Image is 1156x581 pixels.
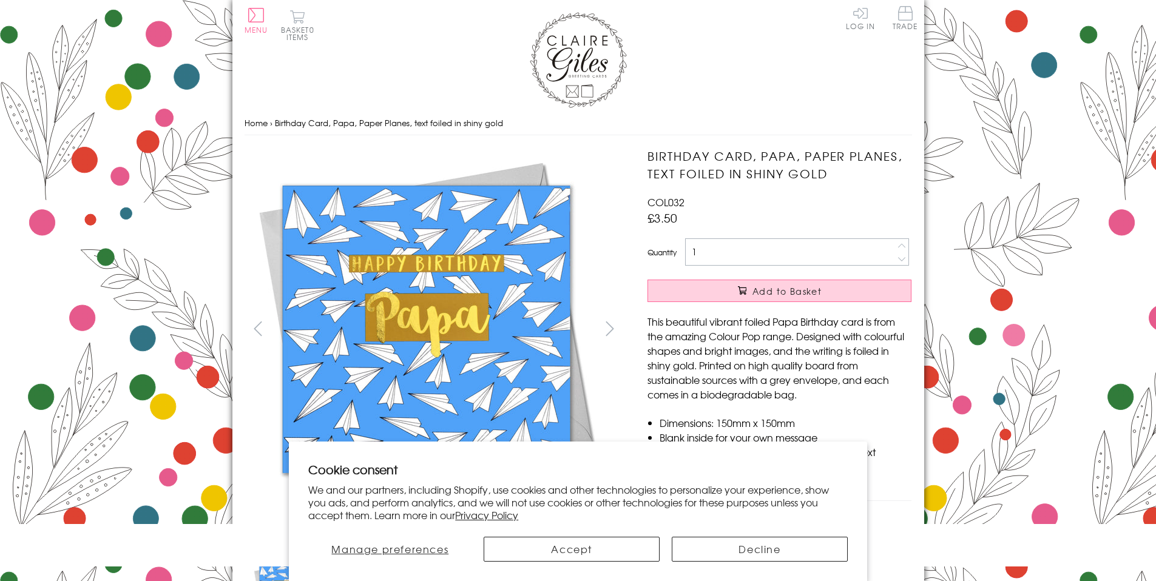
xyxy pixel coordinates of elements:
button: Menu [245,8,268,33]
a: Home [245,117,268,129]
button: Manage preferences [308,537,472,562]
button: prev [245,315,272,342]
button: next [596,315,623,342]
span: › [270,117,272,129]
img: Birthday Card, Papa, Paper Planes, text foiled in shiny gold [244,147,608,511]
img: Birthday Card, Papa, Paper Planes, text foiled in shiny gold [623,147,987,511]
button: Accept [484,537,660,562]
span: £3.50 [647,209,677,226]
a: Log In [846,6,875,30]
a: Privacy Policy [455,508,518,522]
span: Add to Basket [752,285,822,297]
span: Manage preferences [331,542,448,556]
span: 0 items [286,24,314,42]
h2: Cookie consent [308,461,848,478]
span: Birthday Card, Papa, Paper Planes, text foiled in shiny gold [275,117,503,129]
span: Trade [893,6,918,30]
li: Blank inside for your own message [660,430,911,445]
nav: breadcrumbs [245,111,912,136]
li: Dimensions: 150mm x 150mm [660,415,911,430]
p: This beautiful vibrant foiled Papa Birthday card is from the amazing Colour Pop range. Designed w... [647,314,911,401]
button: Add to Basket [647,280,911,302]
label: Quantity [647,247,677,258]
button: Decline [672,537,848,562]
button: Basket0 items [281,10,314,41]
span: COL032 [647,195,684,209]
img: Claire Giles Greetings Cards [530,12,627,108]
a: Trade [893,6,918,32]
span: Menu [245,24,268,35]
h1: Birthday Card, Papa, Paper Planes, text foiled in shiny gold [647,147,911,183]
p: We and our partners, including Shopify, use cookies and other technologies to personalize your ex... [308,483,848,521]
